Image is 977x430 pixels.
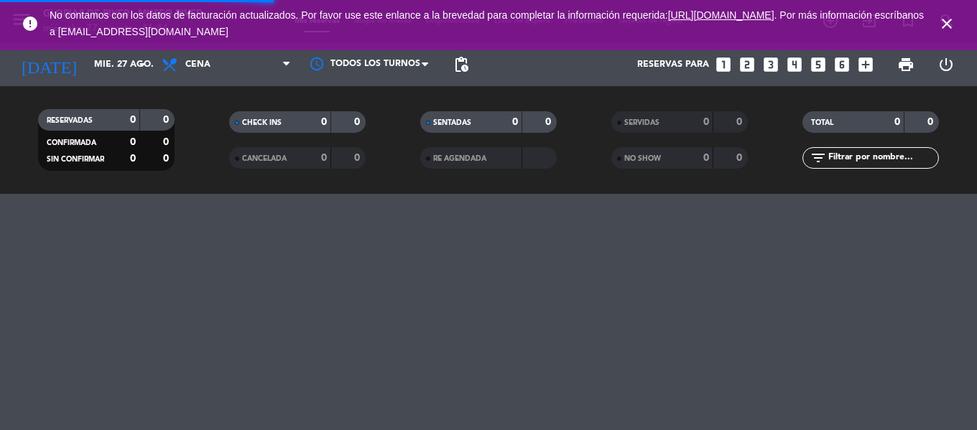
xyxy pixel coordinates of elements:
span: SIN CONFIRMAR [47,156,104,163]
strong: 0 [894,117,900,127]
span: CHECK INS [242,119,282,126]
strong: 0 [703,117,709,127]
strong: 0 [163,137,172,147]
strong: 0 [321,117,327,127]
i: [DATE] [11,49,87,80]
strong: 0 [927,117,936,127]
strong: 0 [130,154,136,164]
strong: 0 [703,153,709,163]
i: looks_5 [809,55,828,74]
i: close [938,15,955,32]
span: Cena [185,60,210,70]
span: RE AGENDADA [433,155,486,162]
strong: 0 [130,115,136,125]
strong: 0 [354,117,363,127]
strong: 0 [512,117,518,127]
strong: 0 [354,153,363,163]
strong: 0 [321,153,327,163]
a: . Por más información escríbanos a [EMAIL_ADDRESS][DOMAIN_NAME] [50,9,924,37]
input: Filtrar por nombre... [827,150,938,166]
i: arrow_drop_down [134,56,151,73]
a: [URL][DOMAIN_NAME] [668,9,774,21]
i: looks_one [714,55,733,74]
i: filter_list [810,149,827,167]
span: Reservas para [637,60,709,70]
div: LOG OUT [926,43,966,86]
strong: 0 [736,153,745,163]
strong: 0 [163,115,172,125]
i: error [22,15,39,32]
span: print [897,56,915,73]
strong: 0 [545,117,554,127]
span: RESERVADAS [47,117,93,124]
span: CANCELADA [242,155,287,162]
strong: 0 [163,154,172,164]
i: looks_4 [785,55,804,74]
i: add_box [856,55,875,74]
span: No contamos con los datos de facturación actualizados. Por favor use este enlance a la brevedad p... [50,9,924,37]
span: CONFIRMADA [47,139,96,146]
i: looks_3 [761,55,780,74]
span: SENTADAS [433,119,471,126]
strong: 0 [130,137,136,147]
strong: 0 [736,117,745,127]
span: SERVIDAS [624,119,659,126]
span: pending_actions [453,56,470,73]
i: power_settings_new [937,56,955,73]
i: looks_6 [833,55,851,74]
span: TOTAL [811,119,833,126]
i: looks_two [738,55,756,74]
span: NO SHOW [624,155,661,162]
